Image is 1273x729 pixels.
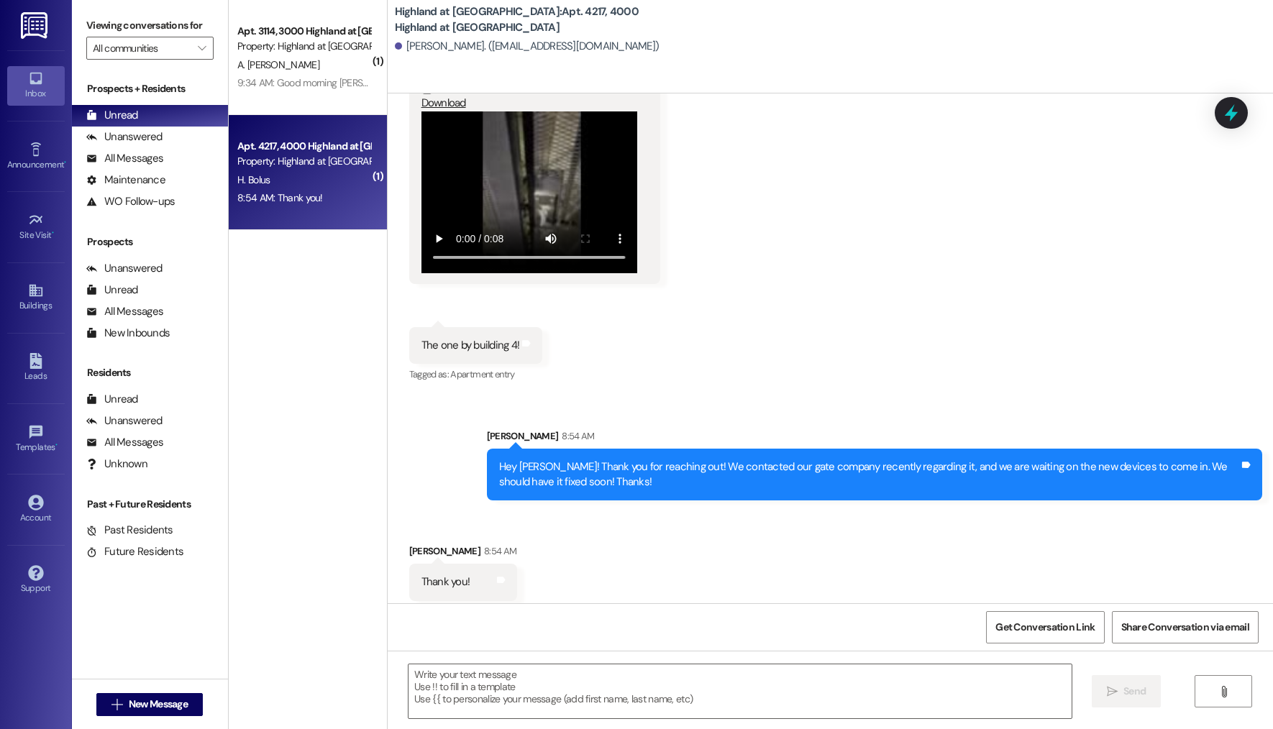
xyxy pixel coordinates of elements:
i:  [198,42,206,54]
div: Apt. 4217, 4000 Highland at [GEOGRAPHIC_DATA] [237,139,370,154]
button: Share Conversation via email [1112,611,1259,643]
i:  [1218,686,1229,697]
div: Unread [86,108,138,123]
div: Future Residents [86,544,183,559]
div: Past + Future Residents [72,497,228,512]
div: All Messages [86,304,163,319]
input: All communities [93,37,191,60]
span: Send [1123,684,1146,699]
div: 8:54 AM [480,544,516,559]
div: Tagged as: [409,364,543,385]
a: Site Visit • [7,208,65,247]
div: Tagged as: [409,601,517,622]
div: 8:54 AM: Thank you! [237,191,323,204]
span: • [52,228,54,238]
button: Send [1092,675,1162,707]
div: [PERSON_NAME] [409,544,517,564]
span: Apartment entry [450,368,514,380]
b: Highland at [GEOGRAPHIC_DATA]: Apt. 4217, 4000 Highland at [GEOGRAPHIC_DATA] [395,4,683,35]
span: H. Bolus [237,173,270,186]
div: Prospects + Residents [72,81,228,96]
div: Property: Highland at [GEOGRAPHIC_DATA] [237,154,370,169]
div: Unread [86,392,138,407]
img: ResiDesk Logo [21,12,50,39]
span: • [55,440,58,450]
a: Account [7,490,65,529]
span: New Message [129,697,188,712]
div: The one by building 4! [421,338,520,353]
a: Buildings [7,278,65,317]
span: A. [PERSON_NAME] [237,58,319,71]
a: Templates • [7,420,65,459]
div: Hey [PERSON_NAME]! Thank you for reaching out! We contacted our gate company recently regarding i... [499,459,1239,490]
div: Unanswered [86,129,163,145]
div: Thank you! [421,574,470,590]
div: Maintenance [86,173,165,188]
span: Get Conversation Link [995,620,1095,635]
a: Download [421,85,637,110]
div: Past Residents [86,523,173,538]
div: Residents [72,365,228,380]
div: Apt. 3114, 3000 Highland at [GEOGRAPHIC_DATA] [237,24,370,39]
div: WO Follow-ups [86,194,175,209]
div: Unknown [86,457,147,472]
a: Leads [7,349,65,388]
label: Viewing conversations for [86,14,214,37]
div: All Messages [86,151,163,166]
div: 9:34 AM: Good morning [PERSON_NAME], i got your voicemail. I had to get to work in the morning, b... [237,76,1082,89]
div: Unanswered [86,261,163,276]
div: [PERSON_NAME]. ([EMAIL_ADDRESS][DOMAIN_NAME]) [395,39,660,54]
span: • [64,157,66,168]
div: Property: Highland at [GEOGRAPHIC_DATA] [237,39,370,54]
button: New Message [96,693,203,716]
div: Unanswered [86,413,163,428]
div: New Inbounds [86,326,170,341]
a: Inbox [7,66,65,105]
a: Support [7,561,65,600]
span: Share Conversation via email [1121,620,1249,635]
div: Unread [86,283,138,298]
button: Get Conversation Link [986,611,1104,643]
i:  [1107,686,1118,697]
div: 8:54 AM [558,428,594,444]
div: Prospects [72,234,228,249]
i:  [111,699,122,710]
div: All Messages [86,435,163,450]
div: [PERSON_NAME] [487,428,1262,449]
